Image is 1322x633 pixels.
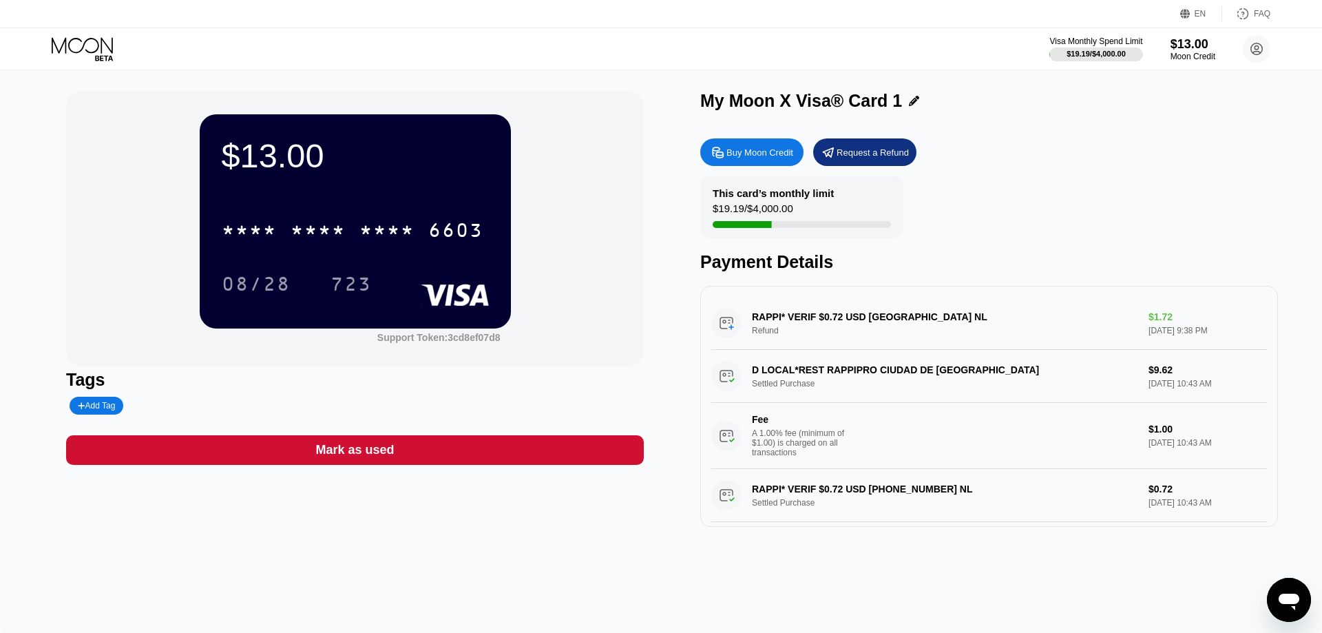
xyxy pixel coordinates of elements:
[222,275,291,297] div: 08/28
[66,370,644,390] div: Tags
[315,442,394,458] div: Mark as used
[78,401,115,411] div: Add Tag
[1148,424,1267,435] div: $1.00
[70,397,123,415] div: Add Tag
[66,435,644,465] div: Mark as used
[700,252,1278,272] div: Payment Details
[700,138,804,166] div: Buy Moon Credit
[377,332,501,343] div: Support Token:3cd8ef07d8
[377,332,501,343] div: Support Token: 3cd8ef07d8
[726,147,793,158] div: Buy Moon Credit
[1267,578,1311,622] iframe: Button to launch messaging window
[752,414,848,425] div: Fee
[1049,37,1142,61] div: Visa Monthly Spend Limit$19.19/$4,000.00
[320,267,382,301] div: 723
[711,522,1267,588] div: FeeA 1.00% fee (minimum of $1.00) is charged on all transactions$1.00[DATE] 10:43 AM
[1067,50,1126,58] div: $19.19 / $4,000.00
[1171,37,1215,61] div: $13.00Moon Credit
[1171,52,1215,61] div: Moon Credit
[222,136,489,175] div: $13.00
[1049,37,1142,46] div: Visa Monthly Spend Limit
[752,428,855,457] div: A 1.00% fee (minimum of $1.00) is charged on all transactions
[1195,9,1206,19] div: EN
[813,138,916,166] div: Request a Refund
[713,187,834,199] div: This card’s monthly limit
[711,403,1267,469] div: FeeA 1.00% fee (minimum of $1.00) is charged on all transactions$1.00[DATE] 10:43 AM
[1222,7,1270,21] div: FAQ
[1148,438,1267,448] div: [DATE] 10:43 AM
[330,275,372,297] div: 723
[1254,9,1270,19] div: FAQ
[837,147,909,158] div: Request a Refund
[1180,7,1222,21] div: EN
[700,91,902,111] div: My Moon X Visa® Card 1
[713,203,793,221] div: $19.19 / $4,000.00
[1171,37,1215,52] div: $13.00
[428,221,483,243] div: 6603
[211,267,301,301] div: 08/28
